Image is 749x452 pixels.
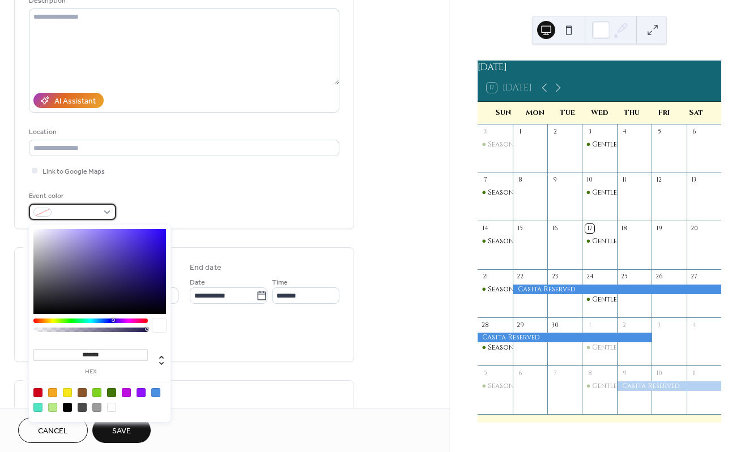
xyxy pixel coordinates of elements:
label: hex [33,369,148,375]
div: 7 [551,369,559,377]
span: Save [112,425,131,437]
div: Gentle Yoga [582,295,616,304]
div: Gentle Yoga [582,343,616,352]
div: Seasonal Harmony Yoga [488,236,581,246]
div: 28 [481,321,490,329]
div: #8B572A [78,388,87,397]
div: Gentle Yoga [582,140,616,149]
div: Sun [487,102,519,124]
div: #7ED321 [92,388,101,397]
div: 10 [655,369,663,377]
div: Wed [584,102,616,124]
div: Gentle Yoga [592,236,639,246]
div: Location [29,126,337,138]
div: Gentle Yoga [582,236,616,246]
div: 11 [620,176,629,184]
div: Mon [519,102,551,124]
span: Link to Google Maps [42,166,105,178]
div: #BD10E0 [122,388,131,397]
div: #50E3C2 [33,403,42,412]
div: 16 [551,224,559,233]
div: 3 [585,128,594,136]
div: Fri [648,102,680,124]
div: 6 [516,369,525,377]
div: Gentle Yoga [592,381,639,391]
div: 5 [655,128,663,136]
div: Seasonal Harmony Yoga [488,140,581,149]
div: 19 [655,224,663,233]
div: Seasonal Harmony Yoga [478,140,512,149]
div: 12 [655,176,663,184]
div: Seasonal Harmony Yoga [478,285,512,294]
div: 2 [620,321,629,329]
div: Gentle Yoga [592,343,639,352]
div: 6 [690,128,699,136]
div: 17 [585,224,594,233]
div: Seasonal Harmony Yoga [478,381,512,391]
div: 9 [551,176,559,184]
div: Gentle Yoga [592,188,639,197]
div: #D0021B [33,388,42,397]
span: Date [190,277,205,289]
div: 4 [690,321,699,329]
div: Gentle Yoga [582,381,616,391]
div: Seasonal Harmony Yoga [488,343,581,352]
div: Casita Reserved [513,285,721,294]
div: 8 [585,369,594,377]
button: AI Assistant [33,93,104,108]
div: 23 [551,273,559,281]
div: 5 [481,369,490,377]
div: 3 [655,321,663,329]
div: #417505 [107,388,116,397]
div: 27 [690,273,699,281]
div: Seasonal Harmony Yoga [478,343,512,352]
div: 22 [516,273,525,281]
div: 8 [516,176,525,184]
div: Seasonal Harmony Yoga [488,188,581,197]
div: 10 [585,176,594,184]
div: 26 [655,273,663,281]
div: Event color [29,190,114,202]
span: Cancel [38,425,68,437]
div: 2 [551,128,559,136]
div: #4A4A4A [78,403,87,412]
div: #FFFFFF [107,403,116,412]
div: 24 [585,273,594,281]
div: [DATE] [478,61,721,74]
div: Tue [551,102,584,124]
div: Seasonal Harmony Yoga [488,381,581,391]
div: 9 [620,369,629,377]
div: Casita Reserved [478,333,652,342]
div: 7 [481,176,490,184]
div: 31 [481,128,490,136]
div: Gentle Yoga [592,295,639,304]
div: 20 [690,224,699,233]
div: 29 [516,321,525,329]
div: #F8E71C [63,388,72,397]
div: #000000 [63,403,72,412]
div: 13 [690,176,699,184]
div: 11 [690,369,699,377]
span: Time [272,277,288,289]
div: Sat [680,102,712,124]
div: AI Assistant [54,96,96,107]
div: 21 [481,273,490,281]
div: 14 [481,224,490,233]
button: Cancel [18,417,88,443]
div: 1 [516,128,525,136]
div: #F5A623 [48,388,57,397]
div: End date [190,262,222,274]
div: Casita Reserved [617,381,721,391]
div: Seasonal Harmony Yoga [488,285,581,294]
div: 1 [585,321,594,329]
div: Thu [616,102,648,124]
div: 15 [516,224,525,233]
div: Seasonal Harmony Yoga [478,188,512,197]
div: 4 [620,128,629,136]
div: Gentle Yoga [592,140,639,149]
div: 25 [620,273,629,281]
div: #4A90E2 [151,388,160,397]
div: #B8E986 [48,403,57,412]
div: Seasonal Harmony Yoga [478,236,512,246]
